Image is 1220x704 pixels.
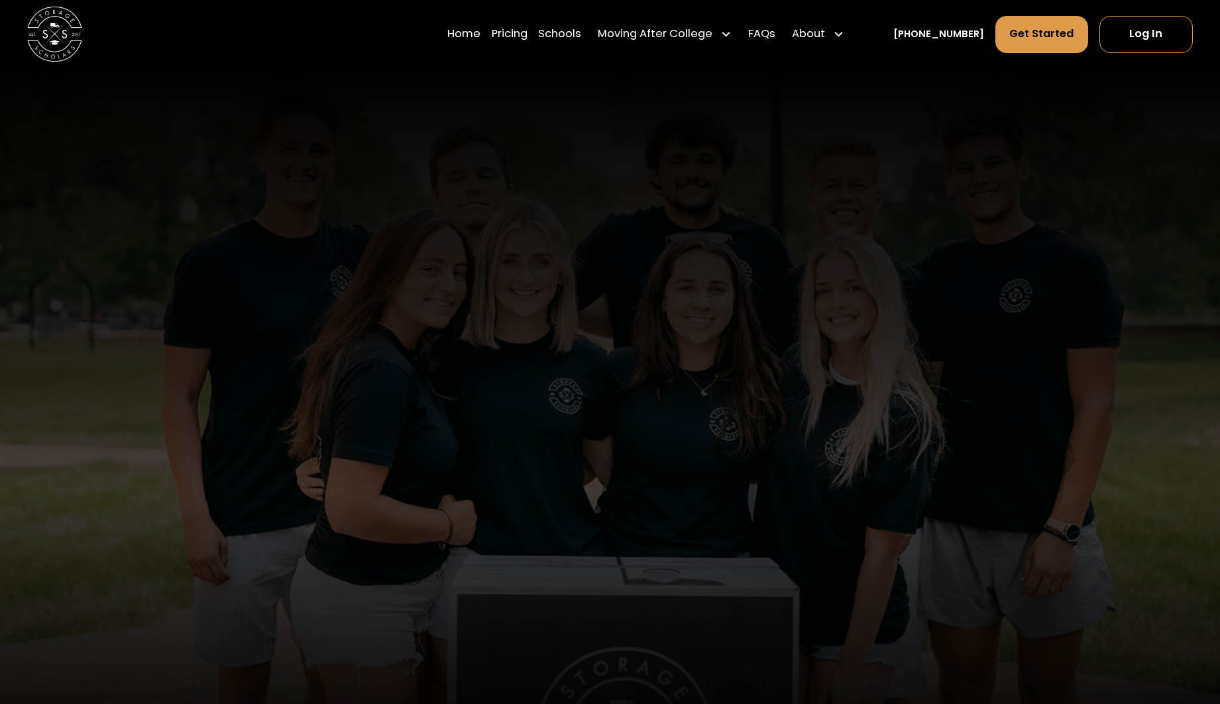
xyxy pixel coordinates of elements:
[447,15,480,54] a: Home
[792,26,825,42] div: About
[492,15,527,54] a: Pricing
[538,15,581,54] a: Schools
[995,16,1089,53] a: Get Started
[592,15,737,54] div: Moving After College
[1099,16,1193,53] a: Log In
[893,27,984,42] a: [PHONE_NUMBER]
[786,15,849,54] div: About
[598,26,712,42] div: Moving After College
[27,7,82,62] img: Storage Scholars main logo
[748,15,775,54] a: FAQs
